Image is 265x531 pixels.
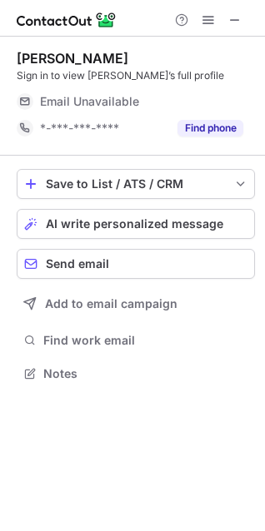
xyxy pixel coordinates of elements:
[17,10,117,30] img: ContactOut v5.3.10
[43,333,248,348] span: Find work email
[17,50,128,67] div: [PERSON_NAME]
[40,94,139,109] span: Email Unavailable
[17,329,255,352] button: Find work email
[17,289,255,319] button: Add to email campaign
[177,120,243,136] button: Reveal Button
[17,249,255,279] button: Send email
[17,209,255,239] button: AI write personalized message
[43,366,248,381] span: Notes
[17,362,255,385] button: Notes
[17,68,255,83] div: Sign in to view [PERSON_NAME]’s full profile
[17,169,255,199] button: save-profile-one-click
[46,217,223,231] span: AI write personalized message
[46,177,226,191] div: Save to List / ATS / CRM
[45,297,177,310] span: Add to email campaign
[46,257,109,270] span: Send email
